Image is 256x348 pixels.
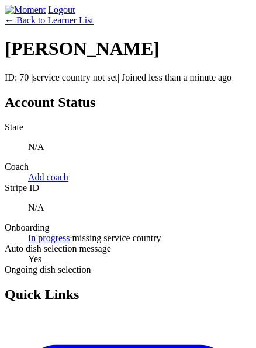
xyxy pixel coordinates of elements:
[33,72,117,82] span: service country not set
[70,233,72,243] span: ·
[5,72,251,83] p: ID: 70 | | Joined less than a minute ago
[5,287,251,302] h2: Quick Links
[5,265,251,275] dt: Ongoing dish selection
[28,142,251,152] p: N/A
[28,172,68,182] a: Add coach
[28,203,251,213] p: N/A
[5,162,251,172] dt: Coach
[28,233,70,243] a: In progress
[5,5,46,15] img: Moment
[5,122,251,133] dt: State
[5,38,251,60] h1: [PERSON_NAME]
[5,15,94,25] a: ← Back to Learner List
[48,5,75,15] a: Logout
[28,254,41,264] span: Yes
[5,243,251,254] dt: Auto dish selection message
[5,222,251,233] dt: Onboarding
[5,95,251,110] h2: Account Status
[72,233,161,243] span: missing service country
[5,183,251,193] dt: Stripe ID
